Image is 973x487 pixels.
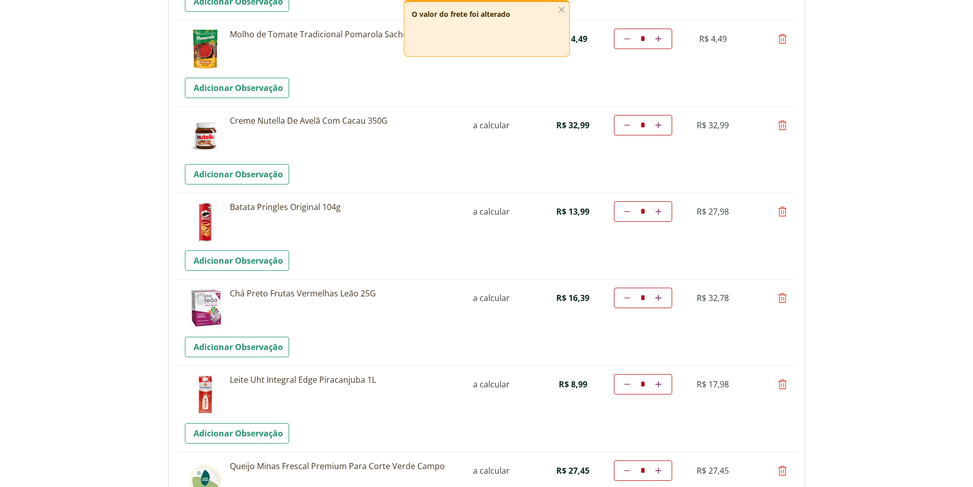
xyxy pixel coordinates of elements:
img: Molho de Tomate Tradicional Pomarola Sache 300g [185,29,226,69]
a: Adicionar Observação [185,423,289,444]
span: R$ 13,99 [556,206,589,217]
span: R$ 27,45 [556,465,589,476]
span: R$ 32,99 [556,120,589,131]
img: Leite Uht Integral Edge Piracanjuba 1L [185,374,226,415]
a: Leite Uht Integral Edge Piracanjuba 1L [230,374,455,385]
span: R$ 16,39 [556,292,589,304]
span: R$ 32,99 [697,120,729,131]
a: Creme Nutella De Avelã Com Cacau 350G [230,115,455,126]
span: a calcular [473,379,510,390]
span: a calcular [473,292,510,304]
a: Adicionar Observação [185,164,289,184]
a: Molho de Tomate Tradicional Pomarola Sache 300g [230,29,455,40]
img: Chá Preto Frutas Vermelhas Leão 25G [185,288,226,329]
span: R$ 32,78 [697,292,729,304]
a: Chá Preto Frutas Vermelhas Leão 25G [230,288,455,299]
a: Adicionar Observação [185,250,289,271]
span: a calcular [473,120,510,131]
span: R$ 4,49 [699,33,727,44]
span: R$ 27,45 [697,465,729,476]
span: R$ 8,99 [559,379,587,390]
span: R$ 17,98 [697,379,729,390]
span: a calcular [473,465,510,476]
span: R$ 4,49 [559,33,587,44]
a: Adicionar Observação [185,78,289,98]
a: Batata Pringles Original 104g [230,201,455,213]
a: Queijo Minas Frescal Premium Para Corte Verde Campo [230,460,455,472]
img: Batata Pringles Original 104g [185,201,226,242]
span: a calcular [473,206,510,217]
img: Creme Nutella De Avelã Com Cacau 350G [185,115,226,156]
span: R$ 27,98 [697,206,729,217]
a: Adicionar Observação [185,337,289,357]
span: O valor do frete foi alterado [412,9,510,19]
